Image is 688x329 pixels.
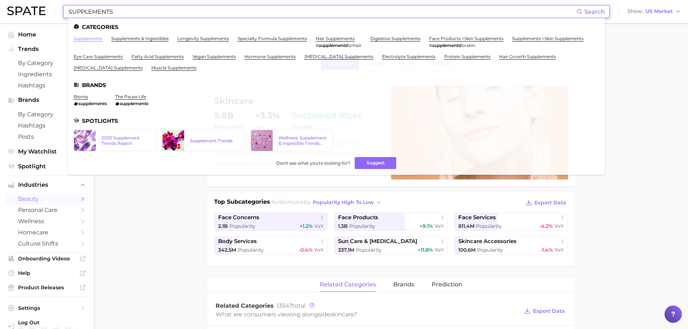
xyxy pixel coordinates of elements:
[218,247,236,253] span: 342.5m
[338,247,354,253] span: 337.1m
[454,213,568,231] a: face services811.4m Popularity-4.2% YoY
[74,130,156,151] a: 2025 Supplement Trends Report
[645,9,673,13] span: US Market
[18,82,76,89] span: Hashtags
[278,135,327,146] div: Wellness: Supplement & Ingestible Trends Report
[6,80,88,91] a: Hashtags
[6,282,88,293] a: Product Releases
[338,238,417,245] span: sun care & [MEDICAL_DATA]
[429,36,503,41] a: face products >skin supplements
[18,163,76,170] span: Spotlight
[355,157,396,169] button: Suggest
[216,309,519,319] div: What are consumers viewing alongside ?
[320,281,376,288] span: related categories
[454,237,568,255] a: skincare accessories100.6m Popularity-1.4% YoY
[338,214,378,221] span: face products
[6,303,88,313] a: Settings
[18,255,76,262] span: Onboarding Videos
[349,223,375,229] span: Popularity
[356,247,382,253] span: Popularity
[393,281,414,288] span: brands
[6,253,88,264] a: Onboarding Videos
[18,71,76,78] span: Ingredients
[74,94,88,99] a: bioniq
[18,284,76,291] span: Product Releases
[192,54,236,59] a: vegan supplements
[311,198,384,207] button: popularity high to low
[18,97,76,103] span: Brands
[458,223,475,229] span: 811.4m
[313,199,374,205] span: popularity high to low
[522,306,566,316] button: Export Data
[330,311,354,318] span: skincare
[6,69,88,80] a: Ingredients
[18,111,76,118] span: by Category
[74,118,599,124] li: Spotlights
[272,199,384,205] span: for by
[18,270,76,276] span: Help
[334,213,448,231] a: face products1.3b Popularity+9.1% YoY
[6,204,88,216] a: personal care
[627,9,643,13] span: Show
[6,161,88,172] a: Spotlight
[6,179,88,190] button: Industries
[18,182,76,188] span: Industries
[626,7,683,16] button: ShowUS Market
[111,36,169,41] a: supplements & ingestibles
[316,43,319,48] span: #
[229,223,255,229] span: Popularity
[554,247,564,253] span: YoY
[6,57,88,69] a: by Category
[276,160,350,166] span: Don't see what you're looking for?
[499,54,556,59] a: hair growth supplements
[18,319,82,326] span: Log Out
[540,247,553,253] span: -1.4%
[238,36,307,41] a: specialty formula supplements
[6,109,88,120] a: by Category
[162,130,245,151] a: Supplement Trends
[6,238,88,249] a: cultural shifts
[18,46,76,52] span: Trends
[535,200,566,206] span: Export Data
[245,54,296,59] a: hormone supplements
[370,36,420,41] a: digestive supplements
[304,54,373,59] a: [MEDICAL_DATA] supplements
[418,247,433,253] span: +11.8%
[584,8,605,15] span: Search
[6,95,88,105] button: Brands
[6,193,88,204] a: beauty
[214,213,328,231] a: face concerns2.1b Popularity+1.2% YoY
[177,36,229,41] a: longevity supplements
[18,207,76,213] span: personal care
[434,247,444,253] span: YoY
[218,214,259,221] span: face concerns
[74,36,103,41] a: supplements
[214,237,328,255] a: body services342.5m Popularity-0.4% YoY
[131,54,184,59] a: fatty acid supplements
[18,195,76,202] span: beauty
[539,223,553,229] span: -4.2%
[68,5,576,18] input: Search here for a brand, industry, or ingredient
[299,247,313,253] span: -0.4%
[214,198,270,208] h1: Top Subcategories
[432,281,462,288] span: Prediction
[7,7,46,15] img: SPATE
[74,82,599,88] li: Brands
[314,223,324,229] span: YoY
[6,120,88,131] a: Hashtags
[300,223,313,229] span: +1.2%
[476,223,502,229] span: Popularity
[347,43,362,48] span: forhair
[338,223,348,229] span: 1.3b
[151,65,196,70] a: muscle supplements
[554,223,564,229] span: YoY
[432,43,460,48] em: supplements
[458,247,476,253] span: 100.6m
[434,223,444,229] span: YoY
[6,216,88,227] a: wellness
[277,302,306,309] span: total
[477,247,503,253] span: Popularity
[512,36,584,41] a: supplements >skin supplements
[74,65,143,70] a: [MEDICAL_DATA] supplements
[218,238,257,245] span: body services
